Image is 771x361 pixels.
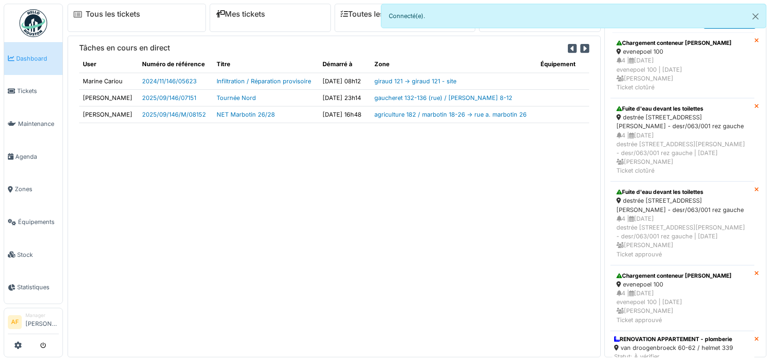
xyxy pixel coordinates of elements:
div: van droogenbroeck 60-62 / helmet 339 [614,343,733,352]
button: Close [745,4,766,29]
th: Zone [371,56,537,73]
div: Fuite d'eau devant les toilettes [616,105,748,113]
span: Zones [15,185,59,193]
span: Maintenance [18,119,59,128]
td: [PERSON_NAME] [79,106,138,123]
div: evenepoel 100 [616,280,748,289]
span: Équipements [18,218,59,226]
span: Statistiques [17,283,59,292]
a: Toutes les tâches [341,10,410,19]
a: Zones [4,173,62,206]
a: Chargement conteneur [PERSON_NAME] evenepoel 100 4 |[DATE]evenepoel 100 | [DATE] [PERSON_NAME]Tic... [610,32,754,98]
a: Chargement conteneur [PERSON_NAME] evenepoel 100 4 |[DATE]evenepoel 100 | [DATE] [PERSON_NAME]Tic... [610,265,754,331]
th: Démarré à [319,56,371,73]
td: [DATE] 08h12 [319,73,371,89]
a: giraud 121 -> giraud 121 - site [374,78,456,85]
td: Marine Cariou [79,73,138,89]
div: 4 | [DATE] destrée [STREET_ADDRESS][PERSON_NAME] - desr/063/001 rez gauche | [DATE] [PERSON_NAME]... [616,131,748,175]
span: translation missing: fr.shared.user [83,61,96,68]
div: evenepoel 100 [616,47,748,56]
a: NET Marbotin 26/28 [217,111,275,118]
td: [DATE] 23h14 [319,89,371,106]
a: Dashboard [4,42,62,75]
a: Tous les tickets [86,10,140,19]
td: [DATE] 16h48 [319,106,371,123]
th: Équipement [537,56,589,73]
a: agriculture 182 / marbotin 18-26 -> rue a. marbotin 26 [374,111,527,118]
li: AF [8,315,22,329]
span: Stock [17,250,59,259]
a: Tournée Nord [217,94,256,101]
a: Mes tickets [216,10,265,19]
a: Infiltration / Réparation provisoire [217,78,311,85]
div: destrée [STREET_ADDRESS][PERSON_NAME] - desr/063/001 rez gauche [616,113,748,131]
div: destrée [STREET_ADDRESS][PERSON_NAME] - desr/063/001 rez gauche [616,196,748,214]
a: Stock [4,238,62,271]
img: Badge_color-CXgf-gQk.svg [19,9,47,37]
a: gaucheret 132-136 (rue) / [PERSON_NAME] 8-12 [374,94,512,101]
li: [PERSON_NAME] [25,312,59,332]
div: RENOVATION APPARTEMENT - plomberie [614,335,733,343]
th: Numéro de référence [138,56,212,73]
a: 2024/11/146/05623 [142,78,197,85]
a: Fuite d'eau devant les toilettes destrée [STREET_ADDRESS][PERSON_NAME] - desr/063/001 rez gauche ... [610,98,754,181]
div: Chargement conteneur [PERSON_NAME] [616,39,748,47]
a: Statistiques [4,271,62,304]
a: Équipements [4,205,62,238]
span: Dashboard [16,54,59,63]
h6: Tâches en cours en direct [79,44,170,52]
th: Titre [213,56,319,73]
div: Chargement conteneur [PERSON_NAME] [616,272,748,280]
a: Maintenance [4,107,62,140]
div: 4 | [DATE] evenepoel 100 | [DATE] [PERSON_NAME] Ticket clotûré [616,56,748,92]
td: [PERSON_NAME] [79,89,138,106]
a: Fuite d'eau devant les toilettes destrée [STREET_ADDRESS][PERSON_NAME] - desr/063/001 rez gauche ... [610,181,754,265]
div: Connecté(e). [381,4,766,28]
a: Tickets [4,75,62,108]
a: Agenda [4,140,62,173]
div: Fuite d'eau devant les toilettes [616,188,748,196]
div: Manager [25,312,59,319]
div: 4 | [DATE] evenepoel 100 | [DATE] [PERSON_NAME] Ticket approuvé [616,289,748,324]
span: Agenda [15,152,59,161]
a: 2025/09/146/07151 [142,94,196,101]
a: 2025/09/146/M/08152 [142,111,206,118]
a: AF Manager[PERSON_NAME] [8,312,59,334]
span: Tickets [17,87,59,95]
div: 4 | [DATE] destrée [STREET_ADDRESS][PERSON_NAME] - desr/063/001 rez gauche | [DATE] [PERSON_NAME]... [616,214,748,259]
